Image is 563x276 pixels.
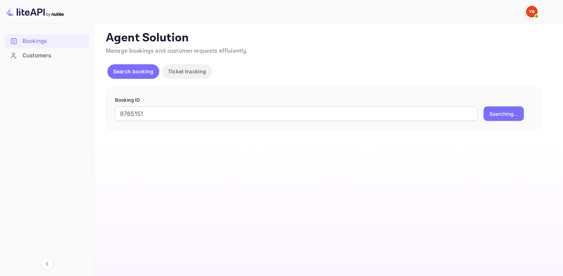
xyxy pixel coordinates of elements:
[4,49,90,62] a: Customers
[6,6,64,17] img: LiteAPI logo
[115,106,478,121] input: Enter Booking ID (e.g., 63782194)
[115,97,532,104] p: Booking ID
[168,68,206,75] p: Ticket tracking
[4,49,90,63] div: Customers
[484,106,524,121] button: Searching...
[106,31,550,45] p: Agent Solution
[22,37,86,45] div: Bookings
[22,52,86,60] div: Customers
[526,6,538,17] img: Yandex Support
[113,68,153,75] p: Search booking
[106,47,248,55] span: Manage bookings and customer requests efficiently.
[41,257,54,270] button: Collapse navigation
[4,34,90,48] a: Bookings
